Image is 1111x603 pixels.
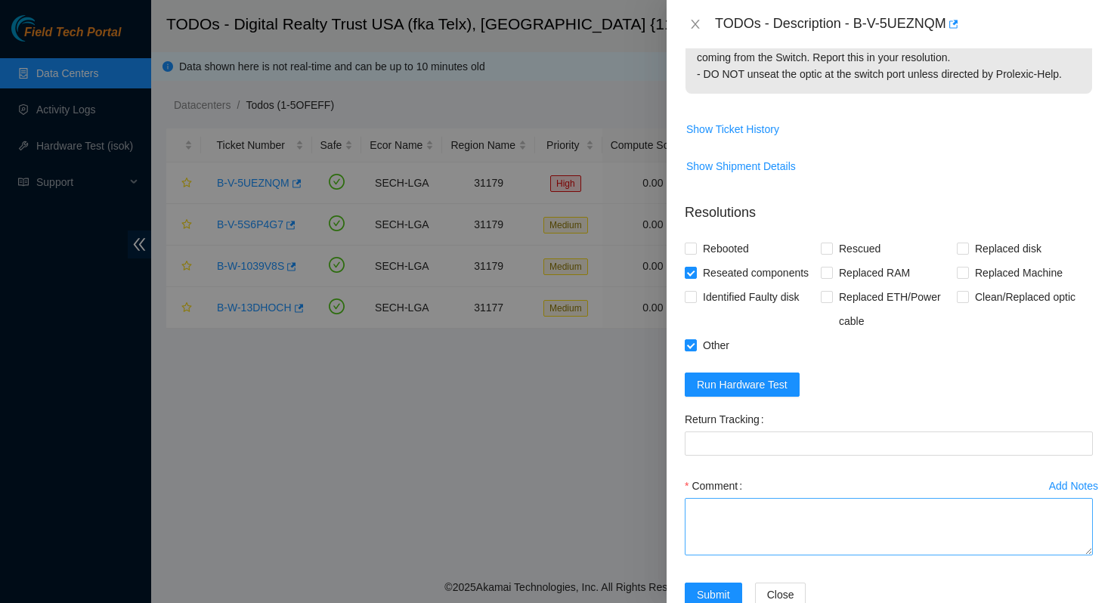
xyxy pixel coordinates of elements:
label: Return Tracking [685,407,770,431]
button: Show Shipment Details [685,154,797,178]
p: Resolutions [685,190,1093,223]
span: Run Hardware Test [697,376,788,393]
textarea: Comment [685,498,1093,555]
span: Close [767,586,794,603]
span: Replaced RAM [833,261,916,285]
span: Clean/Replaced optic [969,285,1082,309]
button: Show Ticket History [685,117,780,141]
span: Show Shipment Details [686,158,796,175]
span: Reseated components [697,261,815,285]
span: Rebooted [697,237,755,261]
label: Comment [685,474,748,498]
span: Identified Faulty disk [697,285,806,309]
button: Close [685,17,706,32]
span: Other [697,333,735,357]
span: Replaced Machine [969,261,1069,285]
span: Show Ticket History [686,121,779,138]
input: Return Tracking [685,431,1093,456]
span: Rescued [833,237,887,261]
span: close [689,18,701,30]
button: Run Hardware Test [685,373,800,397]
span: Submit [697,586,730,603]
span: Replaced disk [969,237,1048,261]
button: Add Notes [1048,474,1099,498]
div: TODOs - Description - B-V-5UEZNQM [715,12,1093,36]
span: Replaced ETH/Power cable [833,285,957,333]
div: Add Notes [1049,481,1098,491]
